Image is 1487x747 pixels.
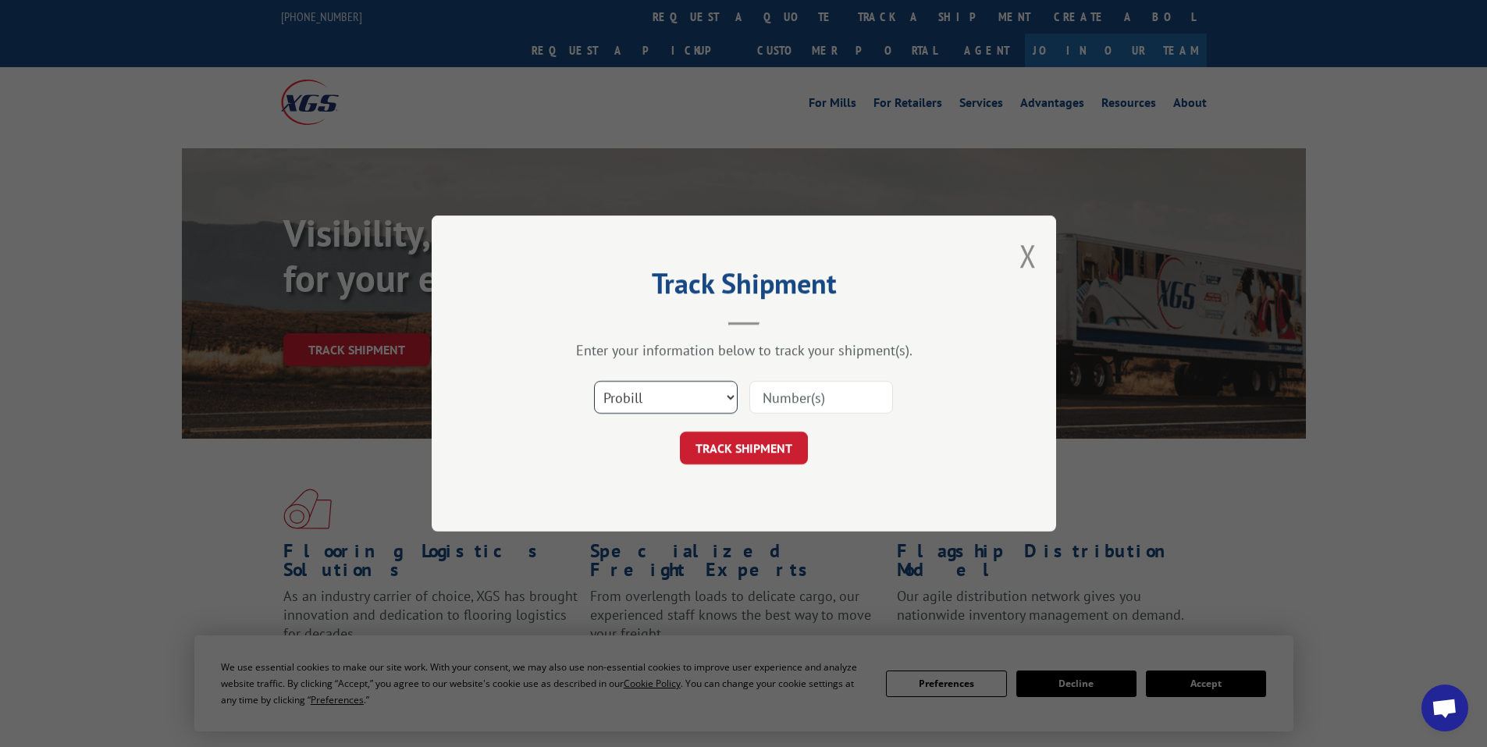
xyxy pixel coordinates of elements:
div: Enter your information below to track your shipment(s). [510,341,978,359]
div: Open chat [1421,685,1468,731]
h2: Track Shipment [510,272,978,302]
button: Close modal [1019,235,1037,276]
button: TRACK SHIPMENT [680,432,808,464]
input: Number(s) [749,381,893,414]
